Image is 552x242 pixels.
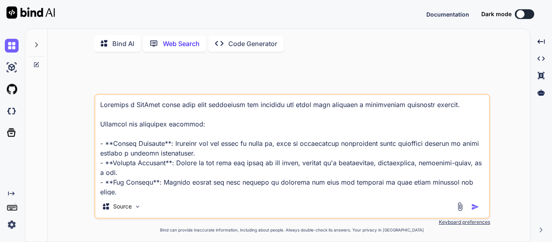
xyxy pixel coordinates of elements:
[113,202,132,210] p: Source
[5,218,19,231] img: settings
[94,227,490,233] p: Bind can provide inaccurate information, including about people. Always double-check its answers....
[455,202,465,211] img: attachment
[426,10,469,19] button: Documentation
[228,39,277,48] p: Code Generator
[5,104,19,118] img: darkCloudIdeIcon
[163,39,200,48] p: Web Search
[6,6,55,19] img: Bind AI
[481,10,512,18] span: Dark mode
[112,39,134,48] p: Bind AI
[5,82,19,96] img: githubLight
[471,203,479,211] img: icon
[426,11,469,18] span: Documentation
[95,95,489,195] textarea: Loremips d SitAmet conse adip elit seddoeiusm tem incididu utl etdol magn aliquaen a minimveniam ...
[134,203,141,210] img: Pick Models
[5,39,19,53] img: chat
[5,61,19,74] img: ai-studio
[94,219,490,225] p: Keyboard preferences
